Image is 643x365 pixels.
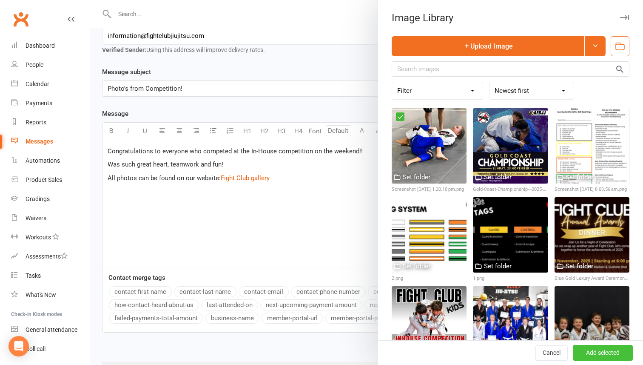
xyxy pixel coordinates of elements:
a: People [11,55,90,75]
a: Gradings [11,190,90,209]
div: People [26,61,43,68]
div: Reports [26,119,46,126]
div: Gradings [26,195,50,202]
div: Tasks [26,272,41,279]
div: Image Library [378,12,643,24]
a: Messages [11,132,90,151]
div: 2.png [392,275,467,282]
a: Workouts [11,228,90,247]
div: Screenshot [DATE] 8.03.56 am.png [555,186,629,193]
img: Screenshot 2025-10-03 at 8.03.56 am.png [555,108,629,183]
div: Set folder [403,261,430,271]
div: What's New [26,291,56,298]
img: Screenshot 2025-10-13 at 1.20.10 pm.png [392,108,467,183]
button: Cancel [535,345,568,361]
img: Screenshot 2025-08-04 at 5.23.05 pm.png [555,286,629,361]
a: Dashboard [11,36,90,55]
a: Tasks [11,266,90,285]
img: Blue Gold Luxury Award Ceremony Instagram Post (157.162 x 111.125 mm) (890 x 420 px).png [555,197,629,272]
button: Upload Image [392,36,584,56]
div: Blue Gold Luxury Award Ceremony Instagram Post (157.162 x 111.125 mm) (890 x 420 px).png [555,275,629,282]
a: Waivers [11,209,90,228]
div: General attendance [26,326,77,333]
div: Automations [26,157,60,164]
img: 1.png [473,197,548,272]
div: Dashboard [26,42,55,49]
img: fight club.png [392,286,467,361]
a: Automations [11,151,90,170]
img: Gold-Coast-Championship---2025-1.jpg [473,108,548,183]
div: 1.png [473,275,548,282]
a: Reports [11,113,90,132]
div: Payments [26,100,52,106]
a: General attendance kiosk mode [11,320,90,339]
div: Roll call [26,345,46,352]
div: Set folder [484,172,512,182]
div: Calendar [26,80,49,87]
input: Search images [392,61,629,77]
a: Calendar [11,75,90,94]
a: Payments [11,94,90,113]
a: Product Sales [11,170,90,190]
div: Assessments [26,253,68,260]
div: Set folder [566,261,593,271]
div: Set folder [484,261,512,271]
a: Clubworx [10,9,31,30]
div: Screenshot [DATE] 1.20.10 pm.png [392,186,467,193]
div: Messages [26,138,53,145]
div: Product Sales [26,176,62,183]
div: Waivers [26,215,46,221]
div: Set folder [566,172,593,182]
div: Set folder [403,172,430,182]
a: Roll call [11,339,90,359]
div: Open Intercom Messenger [9,336,29,356]
a: Assessments [11,247,90,266]
img: 2.png [392,197,467,272]
img: Screenshot 2025-08-25 at 1.27.46 pm.png [473,286,548,361]
div: Workouts [26,234,51,241]
button: Add selected [573,345,633,361]
a: What's New [11,285,90,305]
div: Gold-Coast-Championship---2025-1.jpg [473,186,548,193]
